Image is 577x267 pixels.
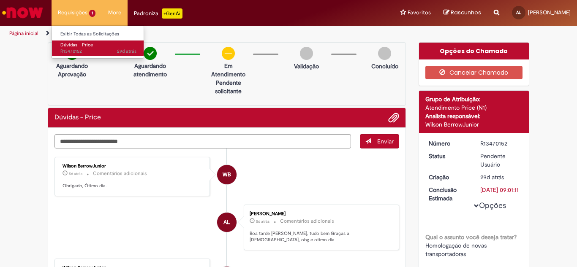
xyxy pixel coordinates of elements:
span: 29d atrás [480,173,504,181]
p: Aguardando atendimento [130,62,171,78]
div: Atendimento Price (N1) [425,103,523,112]
div: Wilson BerrowJunior [425,120,523,129]
dt: Conclusão Estimada [422,186,474,202]
h2: Dúvidas - Price Histórico de tíquete [54,114,101,121]
dt: Criação [422,173,474,181]
ul: Requisições [52,25,144,59]
a: Rascunhos [444,9,481,17]
img: check-circle-green.png [144,47,157,60]
div: [PERSON_NAME] [250,211,390,216]
span: Homologação de novas transportadoras [425,242,488,258]
img: img-circle-grey.png [300,47,313,60]
div: Padroniza [134,8,182,19]
ul: Trilhas de página [6,26,378,41]
div: Analista responsável: [425,112,523,120]
span: Requisições [58,8,87,17]
button: Adicionar anexos [388,112,399,123]
span: 5d atrás [69,171,82,176]
p: Boa tarde [PERSON_NAME], tudo bem Graças a [DEMOGRAPHIC_DATA], obg e otimo dia [250,230,390,243]
p: Em Atendimento [208,62,249,78]
p: Obrigado, Ótimo dia. [63,183,203,189]
span: R13470152 [60,48,136,55]
textarea: Digite sua mensagem aqui... [54,134,351,148]
p: +GenAi [162,8,182,19]
img: ServiceNow [1,4,44,21]
p: Validação [294,62,319,70]
div: Opções do Chamado [419,43,529,59]
small: Comentários adicionais [93,170,147,177]
div: Wilson BerrowJunior [63,164,203,169]
dt: Número [422,139,474,148]
div: [DATE] 09:01:11 [480,186,520,194]
span: AL [223,212,230,232]
time: 25/09/2025 14:17:43 [256,219,269,224]
small: Comentários adicionais [280,218,334,225]
span: Favoritos [408,8,431,17]
time: 01/09/2025 18:24:36 [480,173,504,181]
span: WB [223,165,231,185]
span: [PERSON_NAME] [528,9,571,16]
span: Enviar [377,138,394,145]
img: img-circle-grey.png [378,47,391,60]
div: Pendente Usuário [480,152,520,169]
button: Enviar [360,134,399,148]
a: Aberto R13470152 : Dúvidas - Price [52,40,145,56]
div: 01/09/2025 18:24:36 [480,173,520,181]
div: R13470152 [480,139,520,148]
dt: Status [422,152,474,160]
a: Exibir Todas as Solicitações [52,30,145,39]
span: 1 [89,10,95,17]
span: AL [516,10,521,15]
time: 25/09/2025 16:50:19 [69,171,82,176]
time: 01/09/2025 18:24:37 [117,48,136,54]
span: 5d atrás [256,219,269,224]
img: circle-minus.png [222,47,235,60]
span: 29d atrás [117,48,136,54]
p: Aguardando Aprovação [52,62,93,78]
span: Rascunhos [451,8,481,16]
p: Concluído [371,62,398,70]
button: Cancelar Chamado [425,66,523,79]
span: Dúvidas - Price [60,42,93,48]
p: Pendente solicitante [208,78,249,95]
div: Wilson BerrowJunior [217,165,237,184]
div: Ailton Lima [217,213,237,232]
b: Qual o assunto você deseja tratar? [425,233,517,241]
div: Grupo de Atribuição: [425,95,523,103]
span: More [108,8,121,17]
a: Página inicial [9,30,38,37]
